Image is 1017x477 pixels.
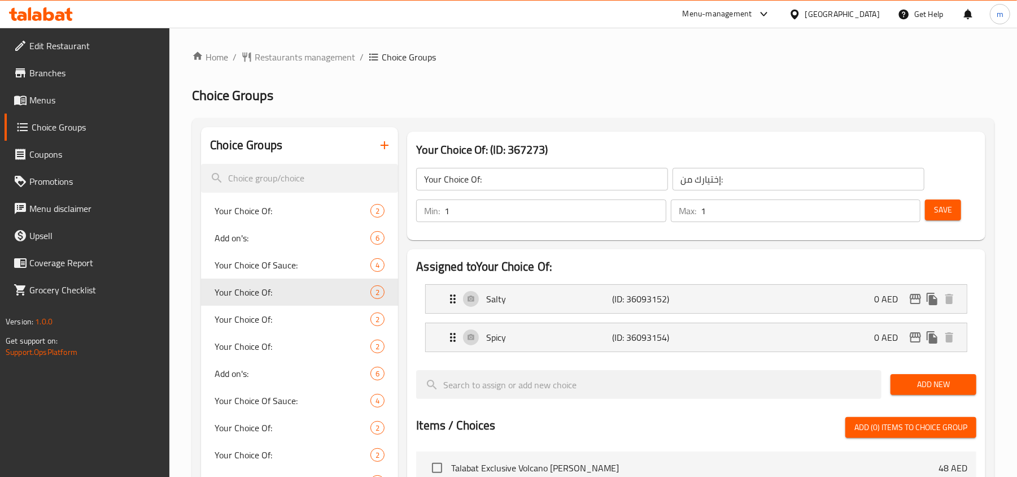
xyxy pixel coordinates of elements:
[371,368,384,379] span: 6
[370,421,385,435] div: Choices
[29,93,161,107] span: Menus
[486,331,612,344] p: Spicy
[371,341,384,352] span: 2
[201,360,398,387] div: Add on's:6
[382,50,436,64] span: Choice Groups
[215,204,370,218] span: Your Choice Of:
[6,345,77,359] a: Support.OpsPlatform
[201,333,398,360] div: Your Choice Of:2
[35,314,53,329] span: 1.0.0
[215,258,370,272] span: Your Choice Of Sauce:
[683,7,752,21] div: Menu-management
[215,394,370,407] span: Your Choice Of Sauce:
[192,50,994,64] nav: breadcrumb
[424,204,440,218] p: Min:
[613,292,697,306] p: (ID: 36093152)
[5,168,170,195] a: Promotions
[997,8,1003,20] span: m
[215,231,370,245] span: Add on's:
[6,314,33,329] span: Version:
[201,224,398,251] div: Add on's:6
[201,279,398,306] div: Your Choice Of:2
[679,204,696,218] p: Max:
[416,370,881,399] input: search
[371,450,384,461] span: 2
[5,59,170,86] a: Branches
[416,417,495,434] h2: Items / Choices
[370,448,385,462] div: Choices
[924,290,941,307] button: duplicate
[5,276,170,303] a: Grocery Checklist
[215,421,370,435] span: Your Choice Of:
[201,441,398,469] div: Your Choice Of:2
[29,148,161,161] span: Coupons
[201,164,398,193] input: search
[5,32,170,59] a: Edit Restaurant
[370,204,385,218] div: Choices
[192,50,228,64] a: Home
[371,423,384,433] span: 2
[854,420,967,435] span: Add (0) items to choice group
[941,329,958,346] button: delete
[215,367,370,380] span: Add on's:
[255,50,355,64] span: Restaurants management
[900,378,967,392] span: Add New
[29,39,161,53] span: Edit Restaurant
[416,258,976,275] h2: Assigned to Your Choice Of:
[215,313,370,326] span: Your Choice Of:
[241,50,355,64] a: Restaurants management
[370,285,385,299] div: Choices
[6,333,58,348] span: Get support on:
[370,367,385,380] div: Choices
[891,374,976,395] button: Add New
[201,414,398,441] div: Your Choice Of:2
[426,323,967,352] div: Expand
[215,448,370,462] span: Your Choice Of:
[370,258,385,272] div: Choices
[201,387,398,414] div: Your Choice Of Sauce:4
[907,329,924,346] button: edit
[486,292,612,306] p: Salty
[934,203,952,217] span: Save
[201,306,398,333] div: Your Choice Of:2
[805,8,880,20] div: [GEOGRAPHIC_DATA]
[416,141,976,159] h3: Your Choice Of: (ID: 367273)
[29,229,161,242] span: Upsell
[939,461,967,475] p: 48 AED
[924,329,941,346] button: duplicate
[233,50,237,64] li: /
[371,260,384,271] span: 4
[613,331,697,344] p: (ID: 36093154)
[32,120,161,134] span: Choice Groups
[371,314,384,325] span: 2
[29,66,161,80] span: Branches
[941,290,958,307] button: delete
[371,287,384,298] span: 2
[5,222,170,249] a: Upsell
[201,251,398,279] div: Your Choice Of Sauce:4
[416,318,976,357] li: Expand
[215,340,370,353] span: Your Choice Of:
[370,394,385,407] div: Choices
[371,206,384,216] span: 2
[29,256,161,270] span: Coverage Report
[5,86,170,114] a: Menus
[29,175,161,188] span: Promotions
[845,417,976,438] button: Add (0) items to choice group
[29,202,161,215] span: Menu disclaimer
[5,249,170,276] a: Coverage Report
[201,197,398,224] div: Your Choice Of:2
[215,285,370,299] span: Your Choice Of:
[192,83,273,108] span: Choice Groups
[874,292,907,306] p: 0 AED
[29,283,161,297] span: Grocery Checklist
[370,231,385,245] div: Choices
[5,141,170,168] a: Coupons
[907,290,924,307] button: edit
[370,313,385,326] div: Choices
[5,195,170,222] a: Menu disclaimer
[210,137,282,154] h2: Choice Groups
[426,285,967,313] div: Expand
[371,396,384,406] span: 4
[416,280,976,318] li: Expand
